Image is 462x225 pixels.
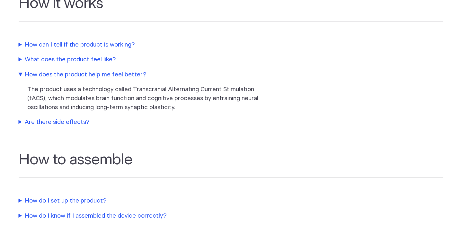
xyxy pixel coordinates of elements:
h2: How to assemble [19,151,444,178]
summary: Are there side effects? [19,118,289,127]
summary: How does the product help me feel better? [19,70,289,79]
summary: What does the product feel like? [19,55,289,64]
summary: How do I set up the product? [19,196,289,205]
summary: How do I know if I assembled the device correctly? [19,212,289,221]
p: The product uses a technology called Transcranial Alternating Current Stimulation (tACS), which m... [27,85,289,112]
summary: How can I tell if the product is working? [19,40,289,49]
